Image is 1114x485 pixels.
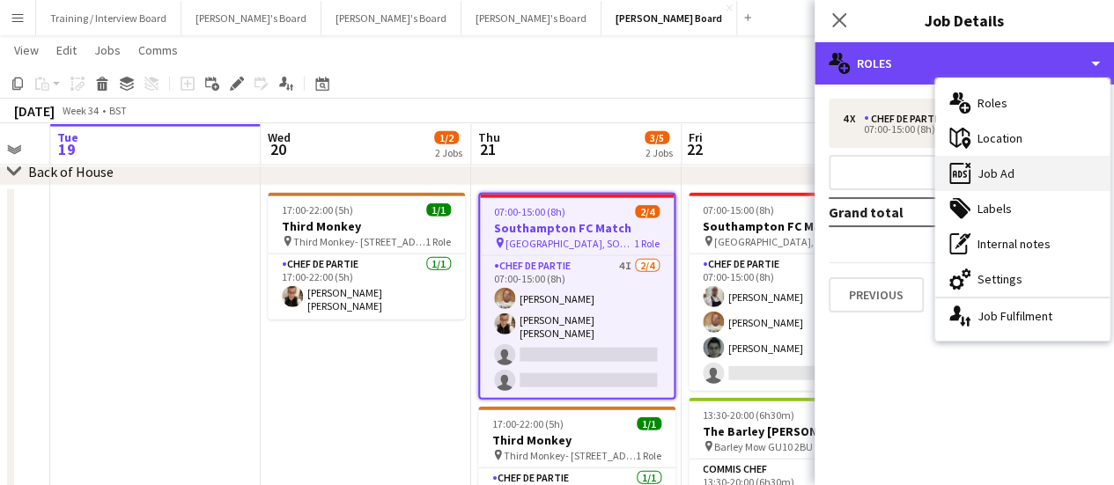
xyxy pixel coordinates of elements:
[829,198,995,226] td: Grand total
[476,139,500,159] span: 21
[268,193,465,320] app-job-card: 17:00-22:00 (5h)1/1Third Monkey Third Monkey- [STREET_ADDRESS]1 RoleChef de Partie1/117:00-22:00 ...
[703,408,794,422] span: 13:30-20:00 (6h30m)
[56,42,77,58] span: Edit
[461,1,601,35] button: [PERSON_NAME]'s Board
[689,218,886,234] h3: Southampton FC Match
[494,205,565,218] span: 07:00-15:00 (8h)
[94,42,121,58] span: Jobs
[689,193,886,391] app-job-card: 07:00-15:00 (8h)3/4Southampton FC Match [GEOGRAPHIC_DATA], SO14 5FP1 RoleChef de Partie2I3/407:00...
[478,129,500,145] span: Thu
[293,235,425,248] span: Third Monkey- [STREET_ADDRESS]
[57,129,78,145] span: Tue
[131,39,185,62] a: Comms
[28,163,114,180] div: Back of House
[268,218,465,234] h3: Third Monkey
[601,1,737,35] button: [PERSON_NAME] Board
[14,102,55,120] div: [DATE]
[426,203,451,217] span: 1/1
[138,42,178,58] span: Comms
[636,449,661,462] span: 1 Role
[268,129,291,145] span: Wed
[634,237,660,250] span: 1 Role
[843,125,1067,134] div: 07:00-15:00 (8h)
[703,203,774,217] span: 07:00-15:00 (8h)
[505,237,634,250] span: [GEOGRAPHIC_DATA], SO14 5FP
[87,39,128,62] a: Jobs
[815,42,1114,85] div: Roles
[49,39,84,62] a: Edit
[645,131,669,144] span: 3/5
[686,139,703,159] span: 22
[492,417,564,430] span: 17:00-22:00 (5h)
[935,261,1110,297] div: Settings
[935,226,1110,261] div: Internal notes
[935,191,1110,226] div: Labels
[58,104,102,117] span: Week 34
[478,432,675,448] h3: Third Monkey
[425,235,451,248] span: 1 Role
[815,9,1114,32] h3: Job Details
[181,1,321,35] button: [PERSON_NAME]'s Board
[689,129,703,145] span: Fri
[689,423,886,439] h3: The Barley [PERSON_NAME]
[434,131,459,144] span: 1/2
[935,156,1110,191] div: Job Ad
[714,235,846,248] span: [GEOGRAPHIC_DATA], SO14 5FP
[843,113,864,125] div: 4 x
[36,1,181,35] button: Training / Interview Board
[935,298,1110,334] div: Job Fulfilment
[646,146,673,159] div: 2 Jobs
[268,254,465,320] app-card-role: Chef de Partie1/117:00-22:00 (5h)[PERSON_NAME] [PERSON_NAME]
[829,155,1100,190] button: Add role
[282,203,353,217] span: 17:00-22:00 (5h)
[637,417,661,430] span: 1/1
[478,193,675,400] app-job-card: 07:00-15:00 (8h)2/4Southampton FC Match [GEOGRAPHIC_DATA], SO14 5FP1 RoleChef de Partie4I2/407:00...
[109,104,127,117] div: BST
[935,121,1110,156] div: Location
[689,254,886,391] app-card-role: Chef de Partie2I3/407:00-15:00 (8h)[PERSON_NAME][PERSON_NAME][PERSON_NAME]
[635,205,660,218] span: 2/4
[7,39,46,62] a: View
[14,42,39,58] span: View
[265,139,291,159] span: 20
[55,139,78,159] span: 19
[504,449,636,462] span: Third Monkey- [STREET_ADDRESS]
[435,146,462,159] div: 2 Jobs
[864,113,949,125] div: Chef de Partie
[480,220,674,236] h3: Southampton FC Match
[935,85,1110,121] div: Roles
[829,277,924,312] button: Previous
[321,1,461,35] button: [PERSON_NAME]'s Board
[480,256,674,398] app-card-role: Chef de Partie4I2/407:00-15:00 (8h)[PERSON_NAME][PERSON_NAME] [PERSON_NAME]
[714,440,813,453] span: Barley Mow GU10 2BU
